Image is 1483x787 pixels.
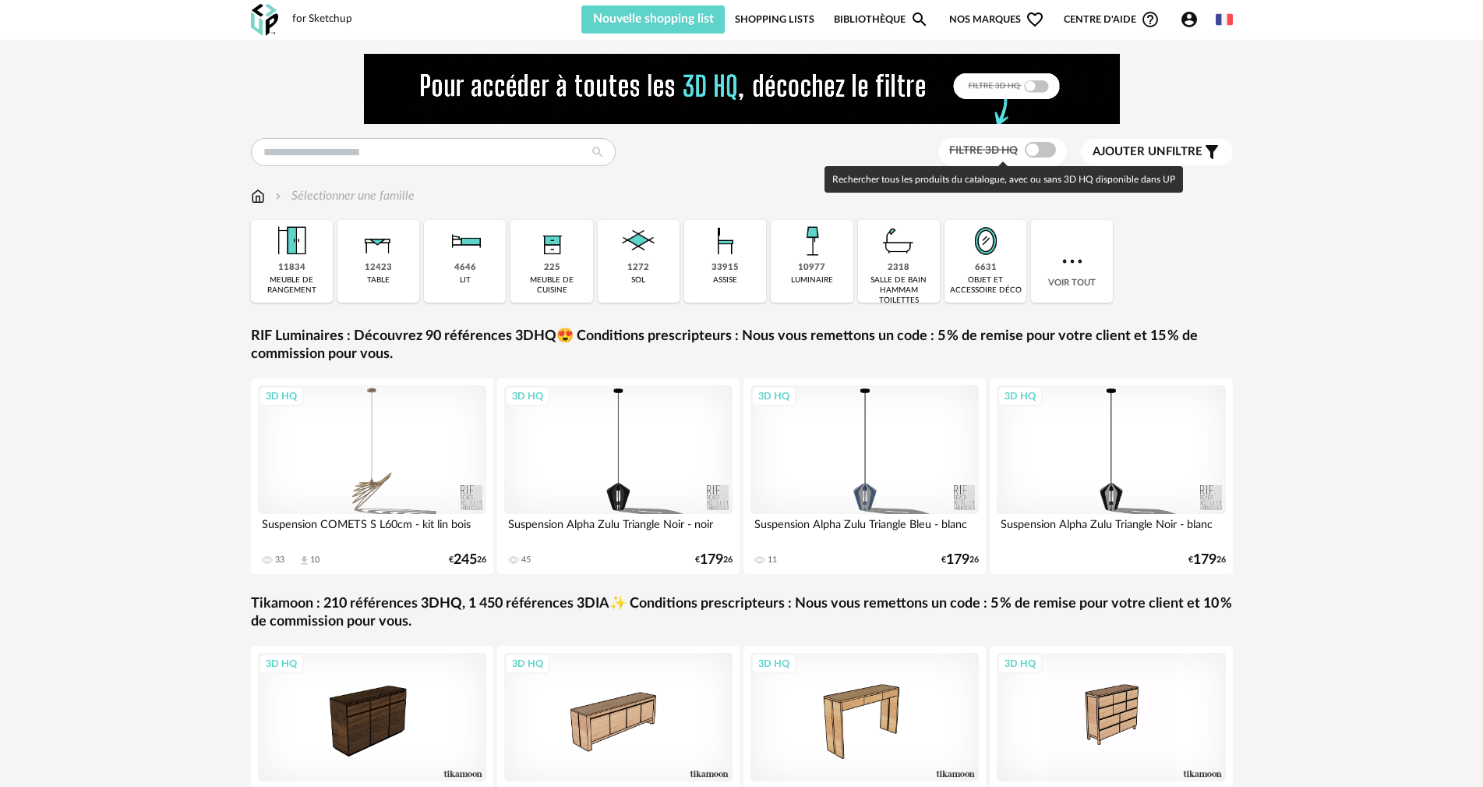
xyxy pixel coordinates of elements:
img: Assise.png [704,220,747,262]
span: Centre d'aideHelp Circle Outline icon [1064,10,1160,29]
div: meuble de cuisine [515,275,588,296]
div: 3D HQ [505,386,550,406]
div: 3D HQ [505,654,550,674]
div: salle de bain hammam toilettes [863,275,935,306]
img: Miroir.png [965,220,1007,262]
div: 10 [310,555,320,565]
span: 179 [946,555,969,565]
div: 11 [768,555,777,565]
div: 33 [275,555,284,565]
span: 179 [1193,555,1216,565]
div: 10977 [798,262,825,274]
div: Suspension Alpha Zulu Triangle Noir - noir [504,514,733,545]
div: objet et accessoire déco [949,275,1022,296]
div: 6631 [975,262,997,274]
a: 3D HQ Suspension Alpha Zulu Triangle Bleu - blanc 11 €17926 [743,378,987,574]
img: FILTRE%20HQ%20NEW_V1%20(4).gif [364,54,1120,124]
span: Filtre 3D HQ [949,145,1018,156]
div: Sélectionner une famille [272,187,415,205]
div: Suspension COMETS S L60cm - kit lin bois [258,514,487,545]
div: lit [460,275,471,285]
img: Meuble%20de%20rangement.png [270,220,312,262]
div: 3D HQ [997,654,1043,674]
div: 225 [544,262,560,274]
img: Literie.png [444,220,486,262]
div: € 26 [941,555,979,565]
div: for Sketchup [292,12,352,27]
div: 3D HQ [751,386,796,406]
div: € 26 [1188,555,1226,565]
div: luminaire [791,275,833,285]
a: BibliothèqueMagnify icon [834,5,929,34]
div: Suspension Alpha Zulu Triangle Noir - blanc [997,514,1226,545]
div: 4646 [454,262,476,274]
img: more.7b13dc1.svg [1058,247,1086,275]
div: 11834 [278,262,305,274]
img: fr [1216,11,1233,28]
a: RIF Luminaires : Découvrez 90 références 3DHQ😍 Conditions prescripteurs : Nous vous remettons un ... [251,328,1233,364]
img: svg+xml;base64,PHN2ZyB3aWR0aD0iMTYiIGhlaWdodD0iMTciIHZpZXdCb3g9IjAgMCAxNiAxNyIgZmlsbD0ibm9uZSIgeG... [251,187,265,205]
div: meuble de rangement [256,275,328,296]
div: Voir tout [1031,220,1113,303]
span: Download icon [298,555,310,566]
img: Sol.png [617,220,659,262]
img: Rangement.png [531,220,573,262]
img: Salle%20de%20bain.png [877,220,920,262]
button: Ajouter unfiltre Filter icon [1081,139,1233,165]
div: 3D HQ [751,654,796,674]
span: 179 [700,555,723,565]
span: Heart Outline icon [1026,10,1044,29]
img: Table.png [357,220,399,262]
img: OXP [251,4,278,36]
a: Shopping Lists [735,5,814,34]
a: 3D HQ Suspension Alpha Zulu Triangle Noir - blanc €17926 [990,378,1233,574]
div: 12423 [365,262,392,274]
span: Account Circle icon [1180,10,1206,29]
span: filtre [1093,144,1202,160]
a: 3D HQ Suspension Alpha Zulu Triangle Noir - noir 45 €17926 [497,378,740,574]
div: assise [713,275,737,285]
div: 1272 [627,262,649,274]
span: 245 [454,555,477,565]
img: Luminaire.png [791,220,833,262]
div: sol [631,275,645,285]
span: Filter icon [1202,143,1221,161]
div: 3D HQ [997,386,1043,406]
div: table [367,275,390,285]
span: Magnify icon [910,10,929,29]
div: 3D HQ [259,386,304,406]
div: 2318 [888,262,909,274]
span: Account Circle icon [1180,10,1199,29]
a: Tikamoon : 210 références 3DHQ, 1 450 références 3DIA✨ Conditions prescripteurs : Nous vous remet... [251,595,1233,632]
a: 3D HQ Suspension COMETS S L60cm - kit lin bois 33 Download icon 10 €24526 [251,378,494,574]
span: Help Circle Outline icon [1141,10,1160,29]
div: Rechercher tous les produits du catalogue, avec ou sans 3D HQ disponible dans UP [824,166,1183,193]
span: Ajouter un [1093,146,1166,158]
img: svg+xml;base64,PHN2ZyB3aWR0aD0iMTYiIGhlaWdodD0iMTYiIHZpZXdCb3g9IjAgMCAxNiAxNiIgZmlsbD0ibm9uZSIgeG... [272,187,284,205]
button: Nouvelle shopping list [581,5,726,34]
div: € 26 [695,555,733,565]
div: € 26 [449,555,486,565]
div: 3D HQ [259,654,304,674]
div: 33915 [711,262,739,274]
div: 45 [521,555,531,565]
div: Suspension Alpha Zulu Triangle Bleu - blanc [750,514,980,545]
span: Nouvelle shopping list [593,12,714,25]
span: Nos marques [949,5,1044,34]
